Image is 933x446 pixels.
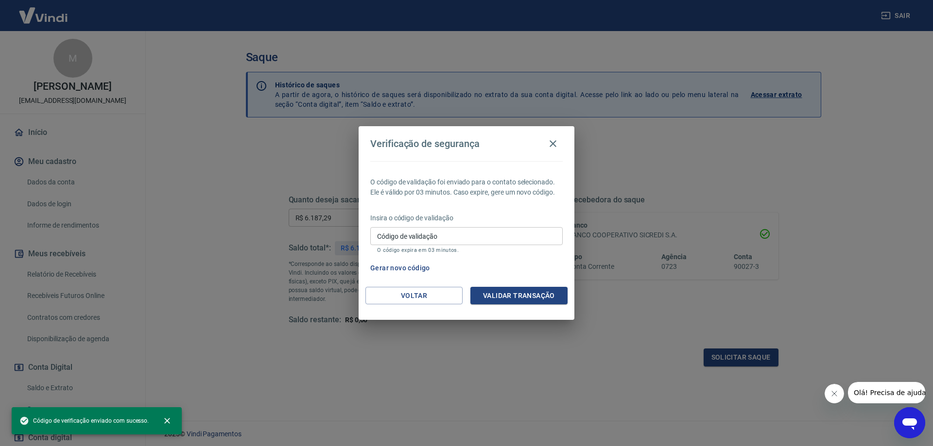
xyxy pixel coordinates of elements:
span: Olá! Precisa de ajuda? [6,7,82,15]
p: O código de validação foi enviado para o contato selecionado. Ele é válido por 03 minutos. Caso e... [370,177,563,198]
button: Voltar [365,287,463,305]
span: Código de verificação enviado com sucesso. [19,416,149,426]
button: close [156,410,178,431]
p: O código expira em 03 minutos. [377,247,556,253]
iframe: Fechar mensagem [825,384,844,403]
button: Validar transação [470,287,568,305]
p: Insira o código de validação [370,213,563,223]
iframe: Botão para abrir a janela de mensagens [894,407,925,438]
iframe: Mensagem da empresa [848,382,925,403]
h4: Verificação de segurança [370,138,480,149]
button: Gerar novo código [366,259,434,277]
